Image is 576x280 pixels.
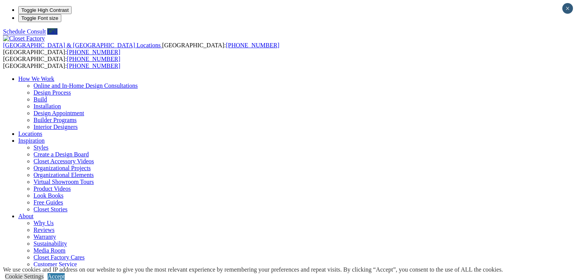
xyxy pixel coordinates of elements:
a: Schedule Consult [3,28,46,35]
a: Create a Design Board [34,151,89,158]
a: Customer Service [34,261,77,267]
a: Look Books [34,192,64,199]
a: Interior Designers [34,124,78,130]
a: Installation [34,103,61,109]
img: Closet Factory [3,35,45,42]
a: About [18,213,34,219]
a: Organizational Projects [34,165,91,171]
a: Warranty [34,233,56,240]
a: [PHONE_NUMBER] [67,49,120,55]
span: Toggle Font size [21,15,58,21]
a: Media Room [34,247,65,254]
a: Online and In-Home Design Consultations [34,82,138,89]
a: How We Work [18,76,54,82]
a: Cookie Settings [5,273,44,280]
span: [GEOGRAPHIC_DATA] & [GEOGRAPHIC_DATA] Locations [3,42,161,48]
a: [PHONE_NUMBER] [67,63,120,69]
a: Design Process [34,89,71,96]
a: Call [47,28,57,35]
a: Virtual Showroom Tours [34,179,94,185]
a: Accept [48,273,65,280]
a: Design Appointment [34,110,84,116]
a: Product Videos [34,185,71,192]
a: [PHONE_NUMBER] [226,42,279,48]
a: Closet Accessory Videos [34,158,94,164]
a: Organizational Elements [34,172,94,178]
button: Close [562,3,573,14]
a: Builder Programs [34,117,77,123]
span: Toggle High Contrast [21,7,69,13]
a: Build [34,96,47,103]
span: [GEOGRAPHIC_DATA]: [GEOGRAPHIC_DATA]: [3,42,279,55]
a: Styles [34,144,48,151]
a: [GEOGRAPHIC_DATA] & [GEOGRAPHIC_DATA] Locations [3,42,162,48]
a: Inspiration [18,137,45,144]
a: Closet Stories [34,206,67,212]
button: Toggle Font size [18,14,61,22]
div: We use cookies and IP address on our website to give you the most relevant experience by remember... [3,266,503,273]
a: Why Us [34,220,54,226]
a: [PHONE_NUMBER] [67,56,120,62]
button: Toggle High Contrast [18,6,72,14]
a: Locations [18,130,42,137]
a: Closet Factory Cares [34,254,85,261]
a: Free Guides [34,199,63,206]
a: Reviews [34,227,54,233]
span: [GEOGRAPHIC_DATA]: [GEOGRAPHIC_DATA]: [3,56,120,69]
a: Sustainability [34,240,67,247]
